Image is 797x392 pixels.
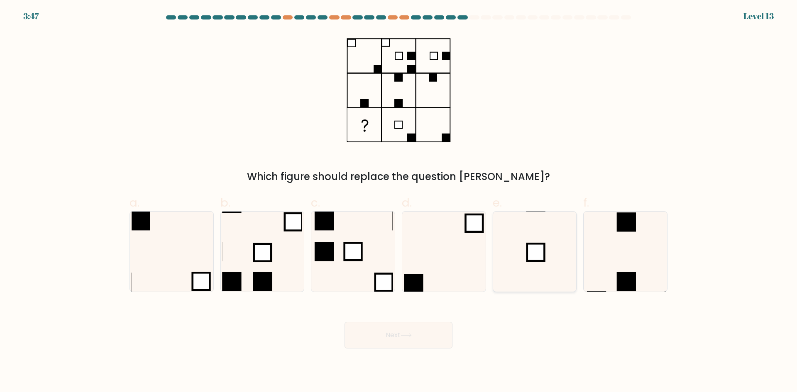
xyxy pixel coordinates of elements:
[134,169,663,184] div: Which figure should replace the question [PERSON_NAME]?
[743,10,774,22] div: Level 13
[220,195,230,211] span: b.
[23,10,39,22] div: 3:47
[130,195,139,211] span: a.
[402,195,412,211] span: d.
[493,195,502,211] span: e.
[345,322,452,348] button: Next
[311,195,320,211] span: c.
[583,195,589,211] span: f.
